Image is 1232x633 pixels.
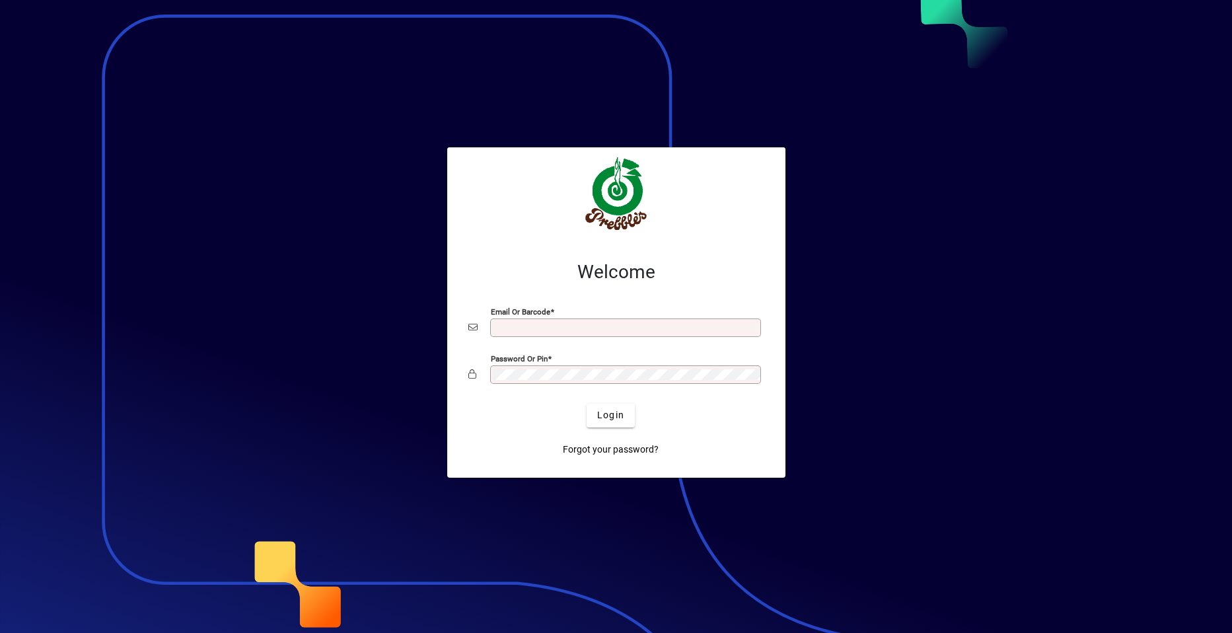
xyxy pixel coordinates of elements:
[491,354,548,363] mat-label: Password or Pin
[468,261,764,283] h2: Welcome
[563,443,659,457] span: Forgot your password?
[587,404,635,428] button: Login
[491,307,550,316] mat-label: Email or Barcode
[597,408,624,422] span: Login
[558,438,664,462] a: Forgot your password?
